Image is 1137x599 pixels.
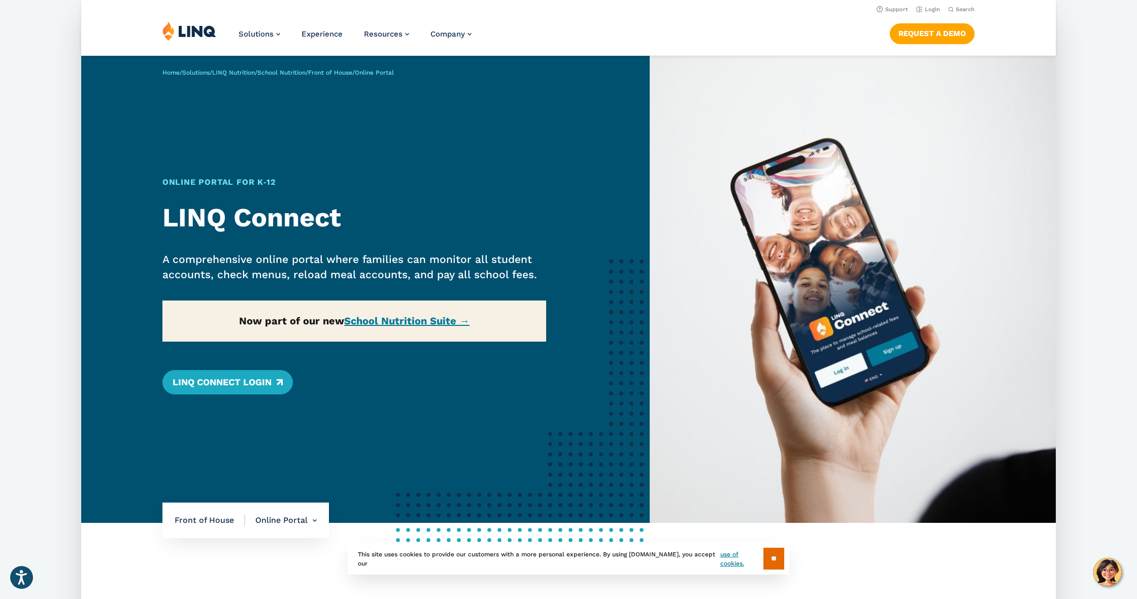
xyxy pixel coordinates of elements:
li: Online Portal [245,503,317,538]
p: A comprehensive online portal where families can monitor all student accounts, check menus, reloa... [162,252,547,282]
a: Login [916,6,940,13]
div: This site uses cookies to provide our customers with a more personal experience. By using [DOMAIN... [348,543,789,575]
button: Hello, have a question? Let’s chat. [1093,558,1122,586]
nav: Button Navigation [890,21,975,44]
a: Company [430,29,472,39]
span: Company [430,29,465,39]
nav: Utility Navigation [81,3,1056,14]
h1: Online Portal for K‑12 [162,176,547,188]
a: use of cookies. [720,550,763,568]
button: Open Search Bar [948,6,975,13]
a: Support [877,6,908,13]
strong: Now part of our new [239,315,470,327]
a: LINQ Nutrition [212,69,255,76]
span: Search [956,6,975,13]
strong: LINQ Connect [162,202,341,233]
a: Solutions [239,29,280,39]
a: Front of House [308,69,352,76]
span: Resources [364,29,403,39]
span: Front of House [175,515,245,526]
span: Online Portal [355,69,394,76]
a: School Nutrition [257,69,306,76]
span: Solutions [239,29,274,39]
a: LINQ Connect Login [162,370,293,394]
a: School Nutrition Suite → [344,315,470,327]
a: Request a Demo [890,23,975,44]
span: / / / / / [162,69,394,76]
a: Home [162,69,180,76]
a: Resources [364,29,409,39]
img: LINQ | K‑12 Software [162,21,216,41]
a: Solutions [182,69,210,76]
a: Experience [302,29,343,39]
nav: Primary Navigation [239,21,472,55]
